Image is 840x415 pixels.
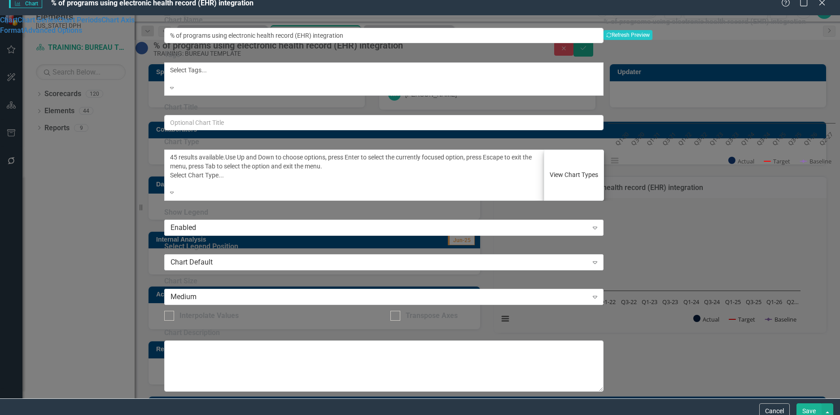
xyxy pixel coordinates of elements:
button: Show Actual [728,157,754,165]
text: Q1-26 [802,131,818,147]
text: Q3-21 [661,131,677,147]
text: Q1-20 [614,131,630,147]
button: Show Baseline [801,157,832,165]
div: Select Tags... [170,66,598,75]
a: Advanced Options [23,26,82,35]
button: View chart menu, Chart [608,155,621,167]
div: Transpose Axes [406,311,458,321]
text: Q3-25 [786,131,803,147]
label: Chart Description [164,328,604,338]
label: Show Legend [164,207,604,218]
span: Use Up and Down to choose options, press Enter to select the currently focused option, press Esca... [170,154,532,170]
text: Q1-25 [770,131,787,147]
text: Q1-23 [708,131,724,147]
svg: Interactive chart [604,40,840,175]
label: Chart Size [164,276,604,287]
label: Select Legend Position [164,242,604,252]
a: Chart Periods [57,16,101,24]
text: Q1-24 [739,130,756,147]
text: Q3-24 [755,130,772,147]
h3: % of programs using electronic health record (EHR) integration [604,18,840,26]
div: Medium [171,292,588,302]
a: Chart Series [17,16,57,24]
text: Q3-20 [630,131,646,147]
text: Q1-22 [676,131,693,147]
label: Chart Title [164,102,604,113]
label: Tags [164,50,604,60]
text: Q2-27 [818,131,834,147]
button: Show Target [764,157,791,165]
div: Chart Default [171,257,588,268]
text: Q3-23 [723,131,740,147]
button: Refresh Preview [604,30,652,40]
label: Chart Name [164,15,604,26]
div: Select Chart Type... [170,171,539,180]
button: View Chart Types [544,150,604,201]
text: Q1-21 [645,131,662,147]
div: Interpolate Values [179,311,239,321]
div: Enabled [171,223,588,233]
text: Q3-22 [692,131,709,147]
div: Chart. Highcharts interactive chart. [604,40,840,175]
span: 45 results available. [170,154,225,161]
input: Optional Chart Title [164,115,604,130]
label: Chart Type [164,137,604,147]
